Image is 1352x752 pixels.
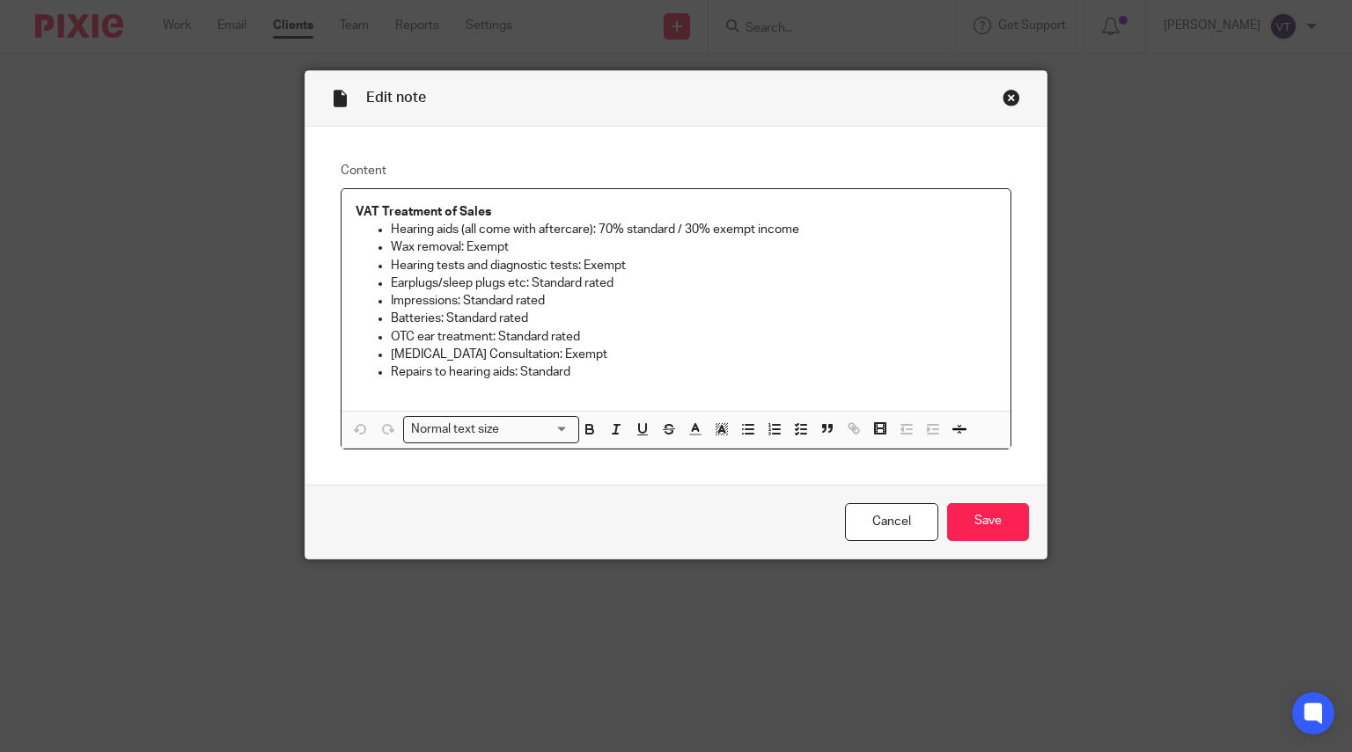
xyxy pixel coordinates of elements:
a: Cancel [845,503,938,541]
p: OTC ear treatment: Standard rated [391,328,997,346]
div: Close this dialog window [1003,89,1020,106]
p: Impressions: Standard rated [391,292,997,310]
strong: VAT Treatment of Sales [356,206,491,218]
span: Normal text size [408,420,503,439]
p: [MEDICAL_DATA] Consultation: Exempt [391,346,997,363]
p: Repairs to hearing aids: Standard [391,363,997,381]
p: Hearing tests and diagnostic tests: Exempt [391,257,997,274]
p: Wax removal: Exempt [391,238,997,256]
input: Search for option [505,420,569,439]
p: Batteries: Standard rated [391,310,997,327]
input: Save [947,503,1029,541]
p: Earplugs/sleep plugs etc: Standard rated [391,274,997,292]
span: Edit note [366,91,426,105]
label: Content [341,162,1012,179]
div: Search for option [403,416,579,443]
p: Hearing aids (all come with aftercare): 70% standard / 30% exempt income [391,221,997,238]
